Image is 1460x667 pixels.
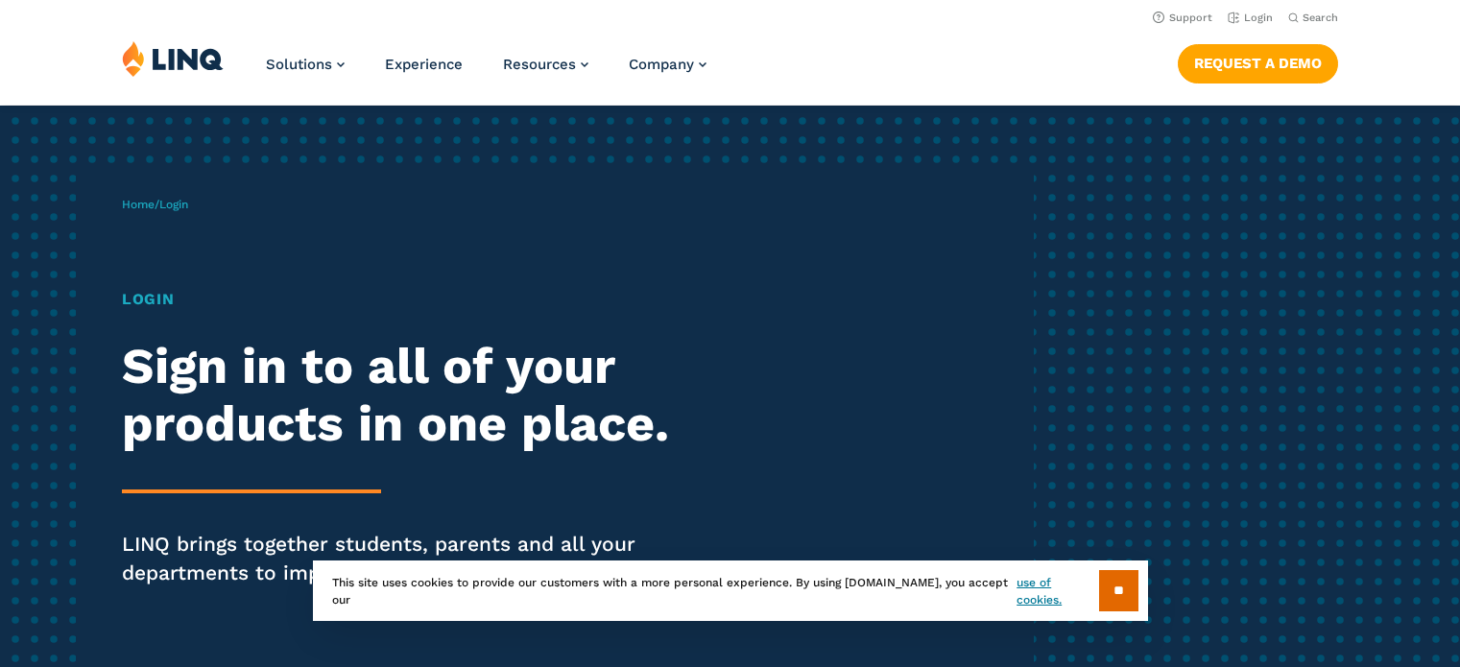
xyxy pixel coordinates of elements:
a: Request a Demo [1178,44,1338,83]
button: Open Search Bar [1288,11,1338,25]
a: Solutions [266,56,345,73]
a: Home [122,198,155,211]
nav: Button Navigation [1178,40,1338,83]
a: Resources [503,56,588,73]
span: Search [1303,12,1338,24]
nav: Primary Navigation [266,40,706,104]
h2: Sign in to all of your products in one place. [122,338,684,453]
span: Resources [503,56,576,73]
a: Login [1228,12,1273,24]
div: This site uses cookies to provide our customers with a more personal experience. By using [DOMAIN... [313,560,1148,621]
p: LINQ brings together students, parents and all your departments to improve efficiency and transpa... [122,530,684,587]
span: Solutions [266,56,332,73]
span: / [122,198,188,211]
a: use of cookies. [1017,574,1098,608]
span: Company [629,56,694,73]
a: Support [1153,12,1212,24]
a: Experience [385,56,463,73]
span: Login [159,198,188,211]
h1: Login [122,288,684,311]
a: Company [629,56,706,73]
img: LINQ | K‑12 Software [122,40,224,77]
